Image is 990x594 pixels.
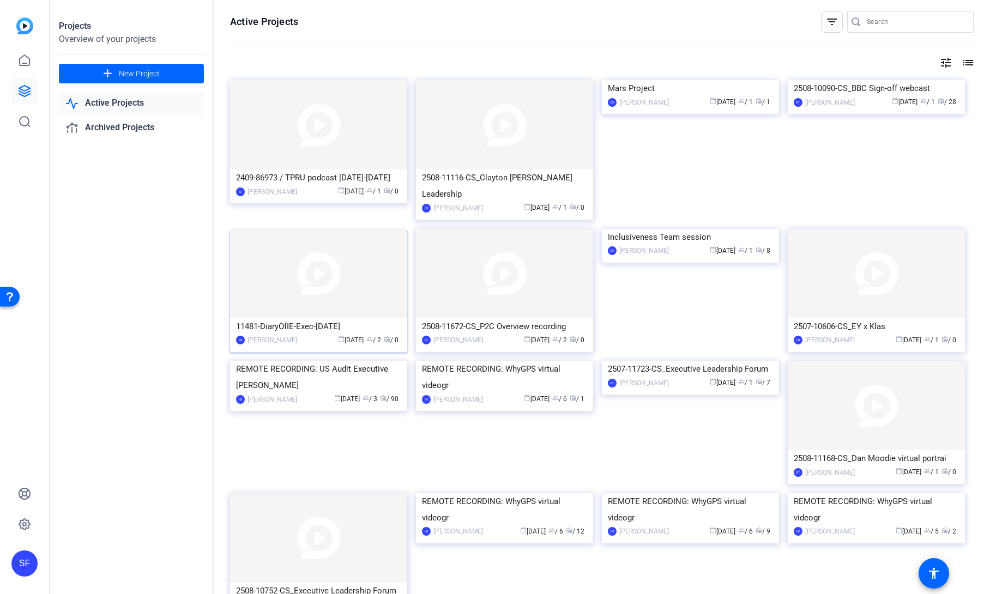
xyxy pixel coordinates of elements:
span: [DATE] [710,528,735,535]
span: group [738,378,745,385]
div: Overview of your projects [59,33,204,46]
span: calendar_today [710,378,716,385]
span: / 0 [570,336,584,344]
span: / 2 [941,528,956,535]
mat-icon: add [101,67,114,81]
span: calendar_today [338,187,345,193]
div: SF [11,550,38,577]
mat-icon: accessibility [927,567,940,580]
div: [PERSON_NAME] [247,394,297,405]
span: / 3 [363,395,377,403]
span: group [738,527,745,534]
a: Active Projects [59,92,204,114]
span: group [924,527,931,534]
div: HK [794,527,802,536]
a: Archived Projects [59,117,204,139]
div: REMOTE RECORDING: WhyGPS virtual videogr [608,493,773,526]
div: REMOTE RECORDING: WhyGPS virtual videogr [422,361,587,393]
div: [PERSON_NAME] [433,335,483,346]
span: / 28 [938,98,956,106]
span: radio [566,527,572,534]
span: / 9 [756,528,770,535]
span: radio [941,468,948,474]
div: Mars Project [608,80,773,96]
span: / 12 [566,528,584,535]
div: Projects [59,20,204,33]
span: / 8 [756,247,770,254]
span: [DATE] [524,336,550,344]
mat-icon: filter_list [825,15,838,28]
span: calendar_today [710,98,716,104]
span: [DATE] [524,395,550,403]
div: 2508-11672-CS_P2C Overview recording [422,318,587,335]
span: group [366,187,373,193]
span: / 1 [924,336,939,344]
span: / 1 [756,98,770,106]
div: 2508-11168-CS_Dan Moodie virtual portrai [794,450,959,466]
span: radio [570,203,576,210]
div: HK [422,395,431,404]
div: 2409-86973 / TPRU podcast [DATE]-[DATE] [236,169,401,186]
span: calendar_today [524,336,530,342]
div: [PERSON_NAME] [805,335,855,346]
div: [PERSON_NAME] [805,97,855,108]
span: group [738,98,745,104]
span: [DATE] [896,336,921,344]
span: / 2 [366,336,381,344]
div: [PERSON_NAME] [805,467,855,478]
div: RT [794,98,802,107]
span: radio [941,336,948,342]
span: [DATE] [896,468,921,476]
span: group [738,246,745,253]
span: New Project [119,68,160,80]
div: REMOTE RECORDING: WhyGPS virtual videogr [794,493,959,526]
span: group [924,468,931,474]
span: radio [380,395,387,401]
div: [PERSON_NAME] [619,245,669,256]
div: [PERSON_NAME] [619,526,669,537]
span: / 0 [384,336,399,344]
span: radio [384,336,390,342]
span: radio [756,527,762,534]
span: / 1 [738,379,753,386]
div: [PERSON_NAME] [619,97,669,108]
div: DP [608,246,617,255]
span: radio [938,98,944,104]
div: DP [608,98,617,107]
span: / 1 [552,204,567,211]
span: / 6 [738,528,753,535]
div: 2507-10606-CS_EY x Klas [794,318,959,335]
span: [DATE] [710,247,735,254]
span: group [552,395,559,401]
span: [DATE] [892,98,917,106]
span: group [924,336,931,342]
span: group [363,395,369,401]
span: calendar_today [524,395,530,401]
span: / 1 [924,468,939,476]
span: calendar_today [520,527,527,534]
div: 2508-10090-CS_BBC Sign-off webcast [794,80,959,96]
div: 2508-11116-CS_Clayton [PERSON_NAME] Leadership [422,169,587,202]
span: / 0 [570,204,584,211]
span: calendar_today [710,246,716,253]
span: calendar_today [338,336,345,342]
div: RT [422,336,431,344]
div: 2507-11723-CS_Executive Leadership Forum [608,361,773,377]
div: [PERSON_NAME] [433,203,483,214]
div: HK [608,527,617,536]
input: Search [867,15,965,28]
span: radio [756,246,762,253]
span: / 1 [920,98,935,106]
span: group [552,203,559,210]
div: HK [422,527,431,536]
div: [PERSON_NAME] [805,526,855,537]
span: [DATE] [896,528,921,535]
span: calendar_today [524,203,530,210]
img: blue-gradient.svg [16,17,33,34]
span: [DATE] [710,98,735,106]
div: [PERSON_NAME] [433,526,483,537]
span: radio [570,336,576,342]
span: radio [941,527,948,534]
span: group [548,527,555,534]
div: LM [422,204,431,213]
